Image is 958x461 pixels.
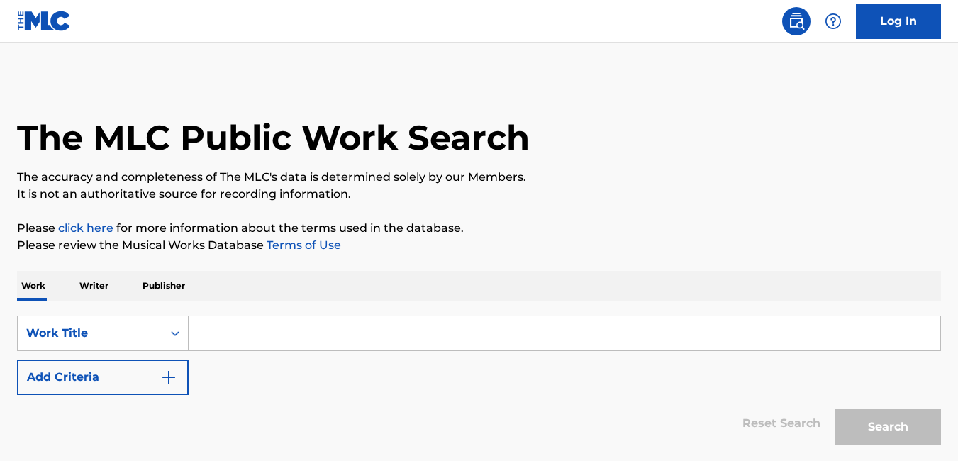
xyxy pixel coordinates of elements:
[887,393,958,461] iframe: Chat Widget
[17,220,941,237] p: Please for more information about the terms used in the database.
[75,271,113,301] p: Writer
[58,221,113,235] a: click here
[160,369,177,386] img: 9d2ae6d4665cec9f34b9.svg
[17,316,941,452] form: Search Form
[17,237,941,254] p: Please review the Musical Works Database
[17,169,941,186] p: The accuracy and completeness of The MLC's data is determined solely by our Members.
[819,7,847,35] div: Help
[17,116,530,159] h1: The MLC Public Work Search
[264,238,341,252] a: Terms of Use
[825,13,842,30] img: help
[17,271,50,301] p: Work
[782,7,811,35] a: Public Search
[17,186,941,203] p: It is not an authoritative source for recording information.
[26,325,154,342] div: Work Title
[17,360,189,395] button: Add Criteria
[138,271,189,301] p: Publisher
[17,11,72,31] img: MLC Logo
[856,4,941,39] a: Log In
[788,13,805,30] img: search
